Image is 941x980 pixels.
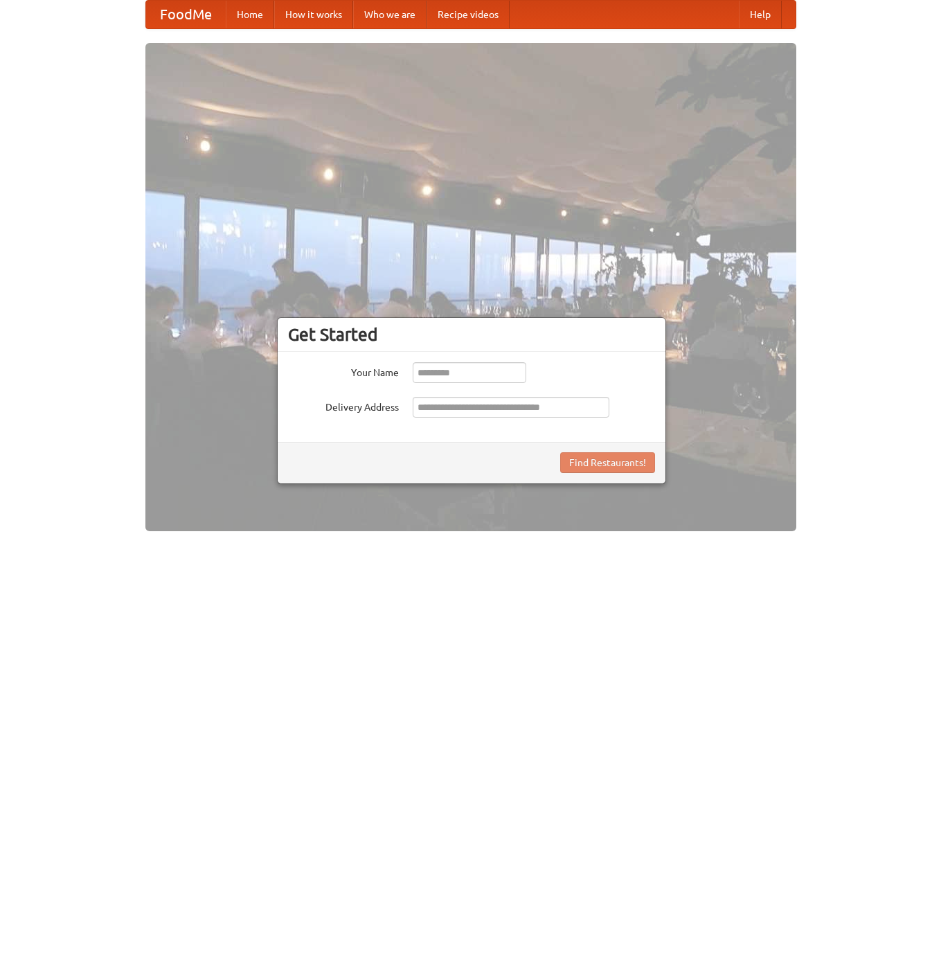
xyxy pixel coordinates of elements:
[427,1,510,28] a: Recipe videos
[739,1,782,28] a: Help
[560,452,655,473] button: Find Restaurants!
[146,1,226,28] a: FoodMe
[274,1,353,28] a: How it works
[353,1,427,28] a: Who we are
[226,1,274,28] a: Home
[288,324,655,345] h3: Get Started
[288,397,399,414] label: Delivery Address
[288,362,399,380] label: Your Name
